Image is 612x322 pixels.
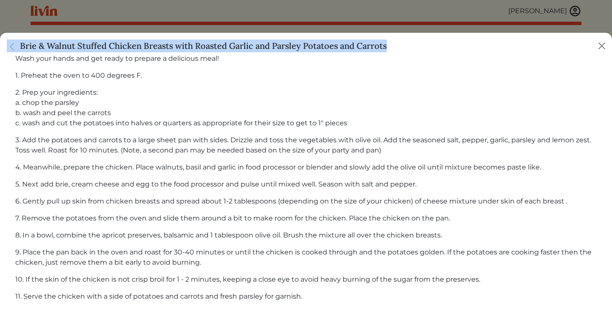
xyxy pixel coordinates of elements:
[15,54,597,64] p: Wash your hands and get ready to prepare a delicious meal!
[15,196,597,206] p: 6. Gently pull up skin from chicken breasts and spread about 1-2 tablespoons (depending on the si...
[15,274,597,285] p: 10. If the skin of the chicken is not crisp broil for 1 - 2 minutes, keeping a close eye to avoid...
[7,40,387,52] h5: Brie & Walnut Stuffed Chicken Breasts with Roasted Garlic and Parsley Potatoes and Carrots
[15,162,597,172] p: 4. Meanwhile, prepare the chicken. Place walnuts, basil and garlic in food processor or blender a...
[7,40,20,51] a: Close
[15,291,597,302] p: 11. Serve the chicken with a side of potatoes and carrots and fresh parsley for garnish.
[15,230,597,240] p: 8. In a bowl, combine the apricot preserves, balsamic and 1 tablespoon olive oil. Brush the mixtu...
[7,41,18,52] img: back_caret-0738dc900bf9763b5e5a40894073b948e17d9601fd527fca9689b06ce300169f.svg
[15,179,597,189] p: 5. Next add brie, cream cheese and egg to the food processor and pulse until mixed well. Season w...
[15,88,597,128] p: 2. Prep your ingredients: a. chop the parsley b. wash and peel the carrots c. wash and cut the po...
[15,71,597,81] p: 1. Preheat the oven to 400 degrees F.
[15,213,597,223] p: 7. Remove the potatoes from the oven and slide them around a bit to make room for the chicken. Pl...
[595,39,609,53] button: Close
[15,247,597,268] p: 9. Place the pan back in the oven and roast for 30-40 minutes or until the chicken is cooked thro...
[15,135,597,155] p: 3. Add the potatoes and carrots to a large sheet pan with sides. Drizzle and toss the vegetables ...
